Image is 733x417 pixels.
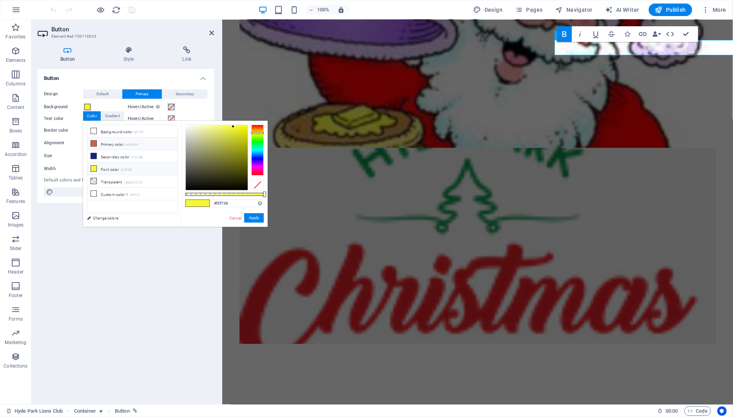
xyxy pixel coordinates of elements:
li: Custom color 1 [87,188,178,200]
p: Slider [10,245,22,252]
li: Primary color [87,138,178,150]
button: 100% [305,5,333,15]
li: Font color [87,163,178,175]
p: Boxes [9,128,22,134]
button: Edit design [44,187,208,197]
div: Gradient [101,111,124,121]
button: Icons [620,26,635,42]
a: Click to cancel selection. Double-click to open Pages [6,406,63,416]
button: Link [635,26,650,42]
a: Cancel [229,215,242,221]
span: Code [688,406,708,416]
h4: Button [38,46,101,63]
i: Element contains an animation [99,409,103,413]
button: Code [684,406,711,416]
span: #f3f738 [186,200,198,207]
button: Navigator [552,4,596,16]
label: Size [44,151,83,161]
small: #f3f738 [121,167,132,173]
div: Default colors and font sizes are defined in Design. [44,177,208,184]
label: Background [44,102,83,112]
label: Hover/Active [128,102,167,112]
h3: Element #ed-730116823 [51,33,198,40]
p: Images [8,222,24,228]
p: Forms [9,316,23,322]
button: HTML [663,26,678,42]
p: Tables [9,175,23,181]
h4: Style [101,46,160,63]
button: Usercentrics [717,406,727,416]
p: Favorites [5,34,25,40]
span: Edit design [56,187,205,197]
span: : [671,408,672,414]
span: AI Writer [605,6,639,14]
button: Secondary [162,89,207,99]
p: Columns [6,81,25,87]
span: Default [96,89,109,99]
span: Pages [515,6,542,14]
button: Design [470,4,506,16]
label: Alignment [44,138,83,148]
span: Design [474,6,503,14]
small: rgba(0,0,0,.0) [124,180,143,185]
small: #ffffff [130,192,140,198]
button: Apply [244,213,264,223]
li: Background color [87,125,178,138]
button: Bold (Ctrl+B) [557,26,572,42]
button: AI Writer [602,4,642,16]
nav: breadcrumb [74,406,137,416]
div: Clear Color Selection [251,179,264,190]
label: Border color [44,126,83,135]
span: More [702,6,726,14]
span: Click to select. Double-click to edit [74,406,96,416]
h4: Button [38,69,214,83]
i: On resize automatically adjust zoom level to fit chosen device. [337,6,345,13]
h6: 100% [317,5,330,15]
label: Design [44,89,83,99]
span: #f3f738 [198,200,209,207]
a: Change colors [83,213,174,223]
li: Secondary color [87,150,178,163]
button: reload [112,5,121,15]
span: Navigator [555,6,593,14]
small: #ffffff [134,130,143,135]
h2: Button [51,26,214,33]
p: Accordion [5,151,27,158]
button: More [699,4,729,16]
p: Footer [9,292,23,299]
span: 00 00 [666,406,678,416]
span: Secondary [176,89,194,99]
small: #e25449 [126,142,138,148]
div: Color [83,111,101,121]
p: Features [6,198,25,205]
button: Italic (Ctrl+I) [573,26,588,42]
h6: Session time [657,406,678,416]
p: Collections [4,363,27,369]
i: This element is linked [133,409,137,413]
button: Click here to leave preview mode and continue editing [96,5,105,15]
small: #12228b [131,155,143,160]
span: Primary [136,89,149,99]
label: Hover/Active [128,114,167,123]
button: Strikethrough [604,26,619,42]
button: Pages [512,4,546,16]
button: Data Bindings [651,26,662,42]
h4: Link [160,46,214,63]
p: Content [7,104,24,111]
p: Elements [6,57,26,63]
button: Default [83,89,122,99]
button: Publish [649,4,692,16]
div: Design (Ctrl+Alt+Y) [470,4,506,16]
label: Text color [44,114,83,123]
i: Reload page [112,5,121,15]
button: Confirm (Ctrl+⏎) [679,26,693,42]
span: Click to select. Double-click to edit [115,406,130,416]
p: Marketing [5,339,26,346]
button: Primary [122,89,162,99]
label: Width [44,167,83,171]
span: Publish [655,6,686,14]
button: Underline (Ctrl+U) [588,26,603,42]
li: Transparent [87,175,178,188]
p: Header [8,269,24,275]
